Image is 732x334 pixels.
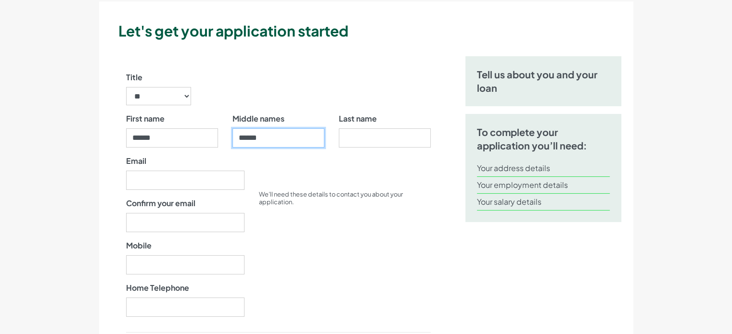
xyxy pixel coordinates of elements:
label: Confirm your email [126,198,195,209]
label: Email [126,155,146,167]
h5: To complete your application you’ll need: [477,125,610,152]
li: Your employment details [477,177,610,194]
li: Your address details [477,160,610,177]
label: Last name [339,113,377,124]
label: Middle names [232,113,284,124]
h5: Tell us about you and your loan [477,68,610,95]
label: Home Telephone [126,282,189,294]
h3: Let's get your application started [118,21,629,41]
small: We’ll need these details to contact you about your application. [259,190,403,206]
label: First name [126,113,165,124]
label: Mobile [126,240,152,251]
label: Title [126,72,142,83]
li: Your salary details [477,194,610,210]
